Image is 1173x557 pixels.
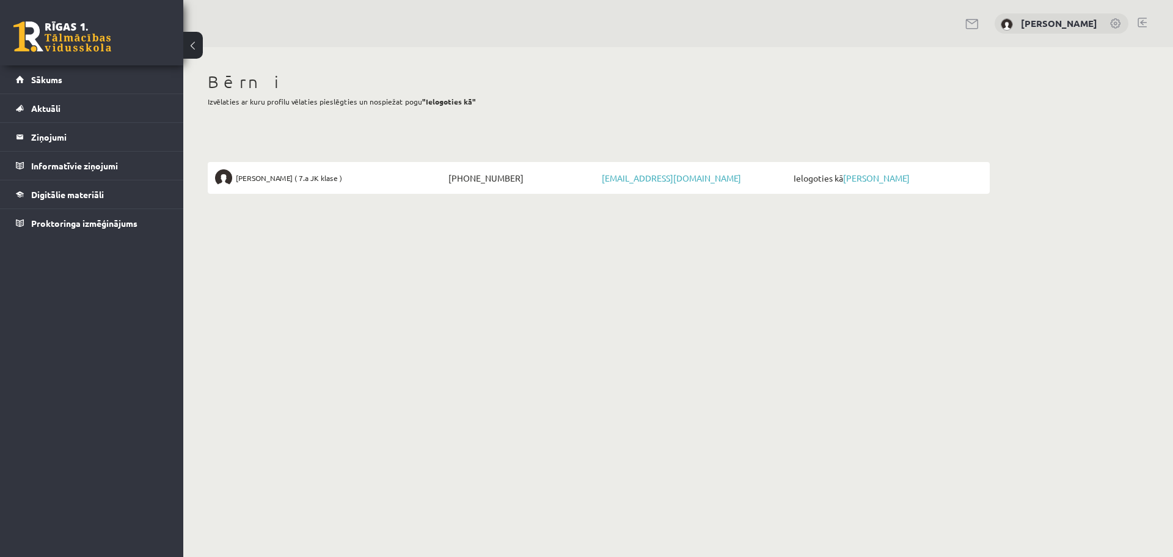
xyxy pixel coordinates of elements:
a: Ziņojumi [16,123,168,151]
a: [PERSON_NAME] [843,172,910,183]
legend: Ziņojumi [31,123,168,151]
h1: Bērni [208,72,990,92]
b: "Ielogoties kā" [422,97,476,106]
a: Proktoringa izmēģinājums [16,209,168,237]
a: Sākums [16,65,168,94]
a: Rīgas 1. Tālmācības vidusskola [13,21,111,52]
a: Aktuāli [16,94,168,122]
span: [PERSON_NAME] ( 7.a JK klase ) [236,169,342,186]
span: Proktoringa izmēģinājums [31,218,137,229]
span: Digitālie materiāli [31,189,104,200]
p: Izvēlaties ar kuru profilu vēlaties pieslēgties un nospiežat pogu [208,96,990,107]
span: Sākums [31,74,62,85]
span: Ielogoties kā [791,169,982,186]
a: Informatīvie ziņojumi [16,152,168,180]
img: Kristofers Vasiļjevs [215,169,232,186]
a: [EMAIL_ADDRESS][DOMAIN_NAME] [602,172,741,183]
a: Digitālie materiāli [16,180,168,208]
a: [PERSON_NAME] [1021,17,1097,29]
span: Aktuāli [31,103,60,114]
span: [PHONE_NUMBER] [445,169,599,186]
legend: Informatīvie ziņojumi [31,152,168,180]
img: Irēna Vasiļjeva [1001,18,1013,31]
